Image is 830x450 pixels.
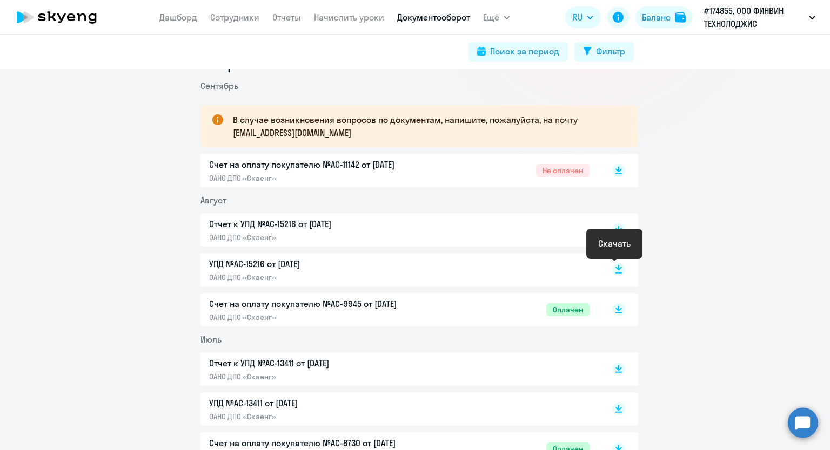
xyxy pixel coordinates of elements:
p: ОАНО ДПО «Скаенг» [209,372,436,381]
p: ОАНО ДПО «Скаенг» [209,233,436,242]
button: Ещё [483,6,510,28]
p: Счет на оплату покупателю №AC-11142 от [DATE] [209,158,436,171]
p: ОАНО ДПО «Скаенг» [209,312,436,322]
p: В случае возникновения вопросов по документам, напишите, пожалуйста, на почту [EMAIL_ADDRESS][DOM... [233,113,619,139]
a: Сотрудники [210,12,259,23]
p: ОАНО ДПО «Скаенг» [209,412,436,421]
button: Поиск за период [468,42,568,62]
span: Август [200,195,226,206]
span: RU [573,11,583,24]
a: Отчет к УПД №AC-13411 от [DATE]ОАНО ДПО «Скаенг» [209,357,590,381]
button: Фильтр [574,42,634,62]
a: Начислить уроки [314,12,384,23]
button: RU [565,6,601,28]
a: Отчеты [272,12,301,23]
a: УПД №AC-15216 от [DATE]ОАНО ДПО «Скаенг» [209,257,590,282]
span: Оплачен [546,303,590,316]
a: Документооборот [397,12,470,23]
p: УПД №AC-15216 от [DATE] [209,257,436,270]
span: Не оплачен [536,164,590,177]
p: Отчет к УПД №AC-13411 от [DATE] [209,357,436,370]
p: УПД №AC-13411 от [DATE] [209,397,436,410]
a: Отчет к УПД №AC-15216 от [DATE]ОАНО ДПО «Скаенг» [209,217,590,242]
div: Поиск за период [490,45,559,58]
span: Июль [200,334,222,345]
p: ОАНО ДПО «Скаенг» [209,173,436,183]
button: Балансbalance [635,6,692,28]
span: Ещё [483,11,499,24]
div: Фильтр [596,45,625,58]
p: ОАНО ДПО «Скаенг» [209,272,436,282]
div: Скачать [598,237,631,250]
p: Счет на оплату покупателю №AC-8730 от [DATE] [209,437,436,449]
p: Счет на оплату покупателю №AC-9945 от [DATE] [209,297,436,310]
p: Отчет к УПД №AC-15216 от [DATE] [209,217,436,230]
img: balance [675,12,686,23]
a: Счет на оплату покупателю №AC-9945 от [DATE]ОАНО ДПО «Скаенг»Оплачен [209,297,590,322]
p: #174855, ООО ФИНВИН ТЕХНОЛОДЖИС [704,4,805,30]
a: Счет на оплату покупателю №AC-11142 от [DATE]ОАНО ДПО «Скаенг»Не оплачен [209,158,590,183]
a: Дашборд [159,12,197,23]
span: Сентябрь [200,80,238,91]
button: #174855, ООО ФИНВИН ТЕХНОЛОДЖИС [699,4,821,30]
div: Баланс [642,11,671,24]
a: УПД №AC-13411 от [DATE]ОАНО ДПО «Скаенг» [209,397,590,421]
